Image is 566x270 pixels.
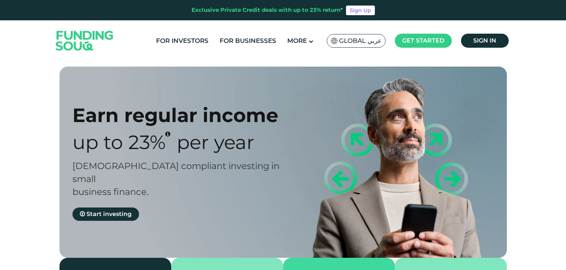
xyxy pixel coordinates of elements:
[192,6,343,14] div: Exclusive Private Credit deals with up to 23% return*
[72,131,166,154] span: Up to 23%
[72,207,139,221] a: Start investing
[72,104,296,127] div: Earn regular income
[402,37,444,44] span: Get started
[346,6,375,15] a: Sign Up
[48,22,121,60] img: Logo
[473,37,496,44] span: Sign in
[461,34,509,48] a: Sign in
[218,35,278,47] a: For Businesses
[177,131,254,154] span: Per Year
[287,37,307,44] span: More
[165,131,170,137] i: 23% IRR (expected) ~ 15% Net yield (expected)
[72,161,279,197] span: [DEMOGRAPHIC_DATA] compliant investing in small business finance.
[87,210,132,217] span: Start investing
[154,35,210,47] a: For Investors
[339,37,382,45] span: Global عربي
[331,38,338,44] img: SA Flag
